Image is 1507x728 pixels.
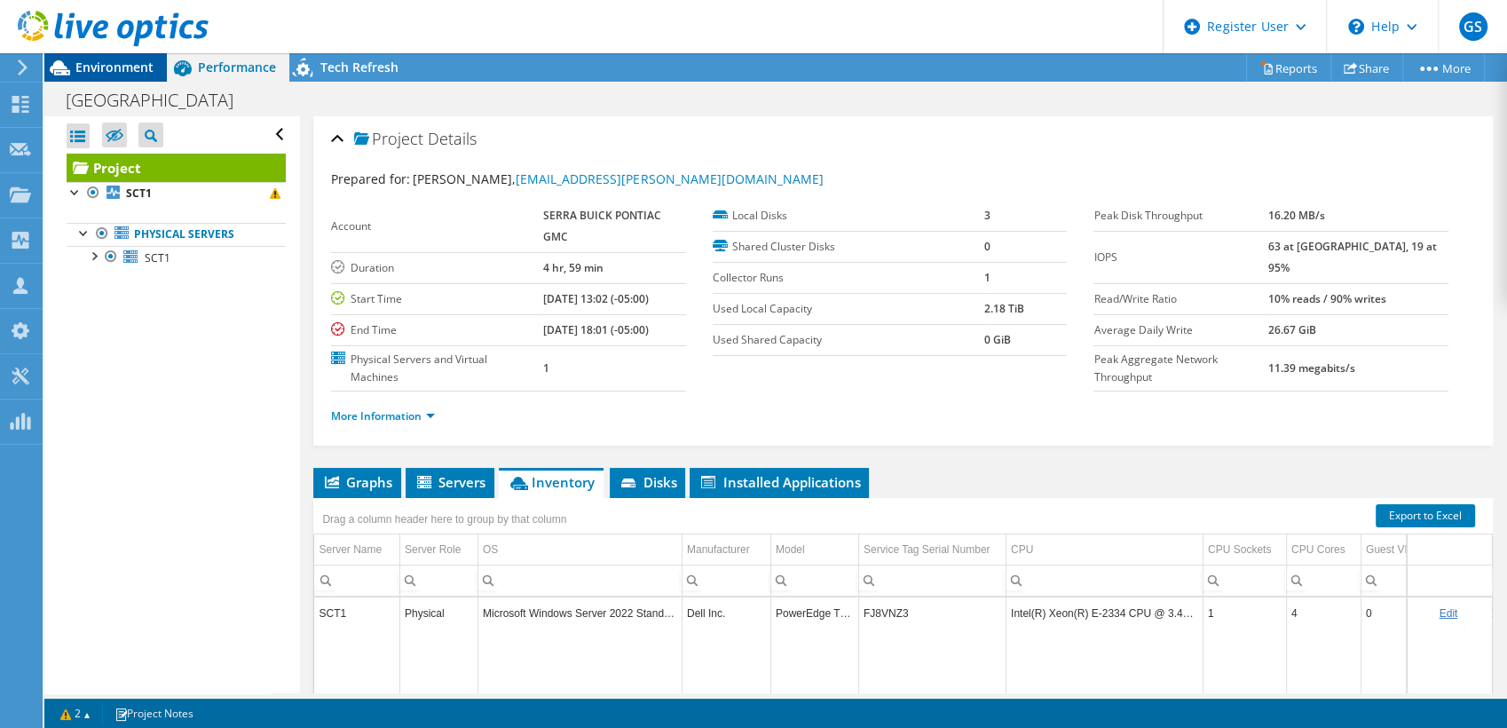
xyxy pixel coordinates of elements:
[1093,249,1267,266] label: IOPS
[1366,539,1445,560] div: Guest VM Count
[1361,565,1464,596] td: Column Guest VM Count, Filter cell
[1203,534,1286,566] td: CPU Sockets Column
[58,91,261,110] h1: [GEOGRAPHIC_DATA]
[1006,565,1203,596] td: Column CPU, Filter cell
[320,59,398,75] span: Tech Refresh
[543,291,649,306] b: [DATE] 13:02 (-05:00)
[314,534,399,566] td: Server Name Column
[698,473,860,491] span: Installed Applications
[1006,534,1203,566] td: CPU Column
[477,597,682,629] td: Column OS, Value Microsoft Windows Server 2022 Standard
[67,223,286,246] a: Physical Servers
[331,218,543,235] label: Account
[1093,321,1267,339] label: Average Daily Write
[477,565,682,596] td: Column OS, Filter cell
[770,565,858,596] td: Column Model, Filter cell
[1291,539,1345,560] div: CPU Cores
[126,186,152,201] b: SCT1
[776,539,805,560] div: Model
[543,208,661,244] b: SERRA BUICK PONTIAC GMC
[1011,539,1033,560] div: CPU
[198,59,276,75] span: Performance
[1286,597,1361,629] td: Column CPU Cores, Value 4
[322,473,392,491] span: Graphs
[619,473,676,491] span: Disks
[319,539,382,560] div: Server Name
[984,332,1011,347] b: 0 GiB
[543,260,604,275] b: 4 hr, 59 min
[414,473,485,491] span: Servers
[770,534,858,566] td: Model Column
[1267,208,1324,223] b: 16.20 MB/s
[331,259,543,277] label: Duration
[1402,54,1485,82] a: More
[102,702,206,724] a: Project Notes
[399,534,477,566] td: Server Role Column
[405,539,461,560] div: Server Role
[1361,597,1464,629] td: Column Guest VM Count, Value 0
[1286,534,1361,566] td: CPU Cores Column
[1267,322,1315,337] b: 26.67 GiB
[331,351,543,386] label: Physical Servers and Virtual Machines
[864,539,990,560] div: Service Tag Serial Number
[543,322,649,337] b: [DATE] 18:01 (-05:00)
[984,270,990,285] b: 1
[1203,597,1286,629] td: Column CPU Sockets, Value 1
[508,473,595,491] span: Inventory
[145,250,170,265] span: SCT1
[413,170,823,187] span: [PERSON_NAME],
[1267,291,1385,306] b: 10% reads / 90% writes
[682,534,770,566] td: Manufacturer Column
[428,128,477,149] span: Details
[314,597,399,629] td: Column Server Name, Value SCT1
[331,321,543,339] label: End Time
[682,597,770,629] td: Column Manufacturer, Value Dell Inc.
[543,360,549,376] b: 1
[1361,534,1464,566] td: Guest VM Count Column
[984,301,1024,316] b: 2.18 TiB
[1006,597,1203,629] td: Column CPU, Value Intel(R) Xeon(R) E-2334 CPU @ 3.40GHz
[1093,351,1267,386] label: Peak Aggregate Network Throughput
[1093,290,1267,308] label: Read/Write Ratio
[1208,539,1271,560] div: CPU Sockets
[331,170,410,187] label: Prepared for:
[405,603,473,624] div: Physical
[1376,504,1475,527] a: Export to Excel
[858,565,1006,596] td: Column Service Tag Serial Number, Filter cell
[858,597,1006,629] td: Column Service Tag Serial Number, Value FJ8VNZ3
[713,238,984,256] label: Shared Cluster Disks
[1267,360,1354,376] b: 11.39 megabits/s
[1439,607,1457,620] a: Edit
[1203,565,1286,596] td: Column CPU Sockets, Filter cell
[984,208,990,223] b: 3
[399,565,477,596] td: Column Server Role, Filter cell
[984,239,990,254] b: 0
[75,59,154,75] span: Environment
[354,131,423,148] span: Project
[1459,12,1487,41] span: GS
[477,534,682,566] td: OS Column
[483,539,498,560] div: OS
[1267,239,1436,275] b: 63 at [GEOGRAPHIC_DATA], 19 at 95%
[858,534,1006,566] td: Service Tag Serial Number Column
[48,702,103,724] a: 2
[1348,19,1364,35] svg: \n
[1330,54,1403,82] a: Share
[1093,207,1267,225] label: Peak Disk Throughput
[713,300,984,318] label: Used Local Capacity
[67,182,286,205] a: SCT1
[331,290,543,308] label: Start Time
[1286,565,1361,596] td: Column CPU Cores, Filter cell
[399,597,477,629] td: Column Server Role, Value Physical
[318,507,571,532] div: Drag a column header here to group by that column
[682,565,770,596] td: Column Manufacturer, Filter cell
[713,207,984,225] label: Local Disks
[516,170,823,187] a: [EMAIL_ADDRESS][PERSON_NAME][DOMAIN_NAME]
[770,597,858,629] td: Column Model, Value PowerEdge T350
[1246,54,1331,82] a: Reports
[687,539,750,560] div: Manufacturer
[67,154,286,182] a: Project
[713,331,984,349] label: Used Shared Capacity
[331,408,435,423] a: More Information
[314,565,399,596] td: Column Server Name, Filter cell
